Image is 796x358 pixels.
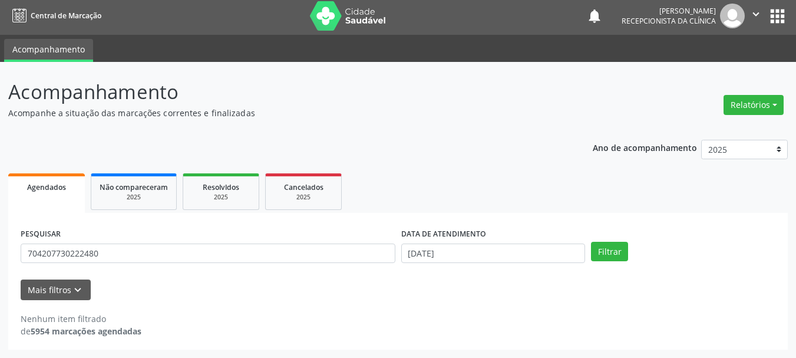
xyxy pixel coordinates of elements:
[203,182,239,192] span: Resolvidos
[586,8,603,24] button: notifications
[274,193,333,202] div: 2025
[191,193,250,202] div: 2025
[622,6,716,16] div: [PERSON_NAME]
[745,4,767,28] button: 
[8,107,554,119] p: Acompanhe a situação das marcações correntes e finalizadas
[8,6,101,25] a: Central de Marcação
[31,326,141,337] strong: 5954 marcações agendadas
[21,225,61,244] label: PESQUISAR
[21,313,141,325] div: Nenhum item filtrado
[720,4,745,28] img: img
[21,244,395,264] input: Nome, CNS
[593,140,697,155] p: Ano de acompanhamento
[401,225,486,244] label: DATA DE ATENDIMENTO
[622,16,716,26] span: Recepcionista da clínica
[21,325,141,337] div: de
[27,182,66,192] span: Agendados
[4,39,93,62] a: Acompanhamento
[71,284,84,297] i: keyboard_arrow_down
[284,182,323,192] span: Cancelados
[100,193,168,202] div: 2025
[749,8,762,21] i: 
[591,242,628,262] button: Filtrar
[767,6,788,27] button: apps
[21,280,91,300] button: Mais filtroskeyboard_arrow_down
[8,77,554,107] p: Acompanhamento
[100,182,168,192] span: Não compareceram
[31,11,101,21] span: Central de Marcação
[724,95,784,115] button: Relatórios
[401,244,586,264] input: Selecione um intervalo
